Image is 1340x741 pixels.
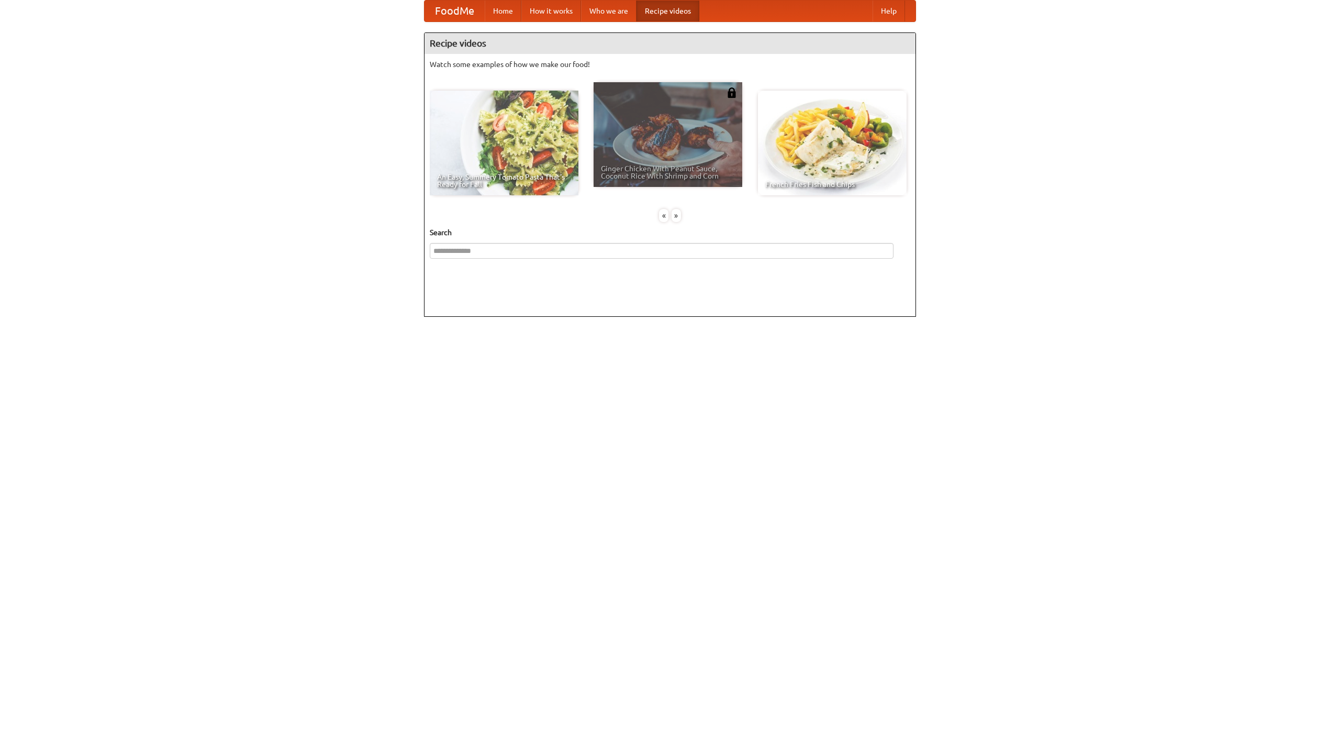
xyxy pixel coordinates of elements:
[521,1,581,21] a: How it works
[485,1,521,21] a: Home
[437,173,571,188] span: An Easy, Summery Tomato Pasta That's Ready for Fall
[425,1,485,21] a: FoodMe
[758,91,907,195] a: French Fries Fish and Chips
[727,87,737,98] img: 483408.png
[581,1,636,21] a: Who we are
[430,227,910,238] h5: Search
[425,33,915,54] h4: Recipe videos
[765,181,899,188] span: French Fries Fish and Chips
[672,209,681,222] div: »
[430,59,910,70] p: Watch some examples of how we make our food!
[636,1,699,21] a: Recipe videos
[430,91,578,195] a: An Easy, Summery Tomato Pasta That's Ready for Fall
[659,209,668,222] div: «
[873,1,905,21] a: Help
